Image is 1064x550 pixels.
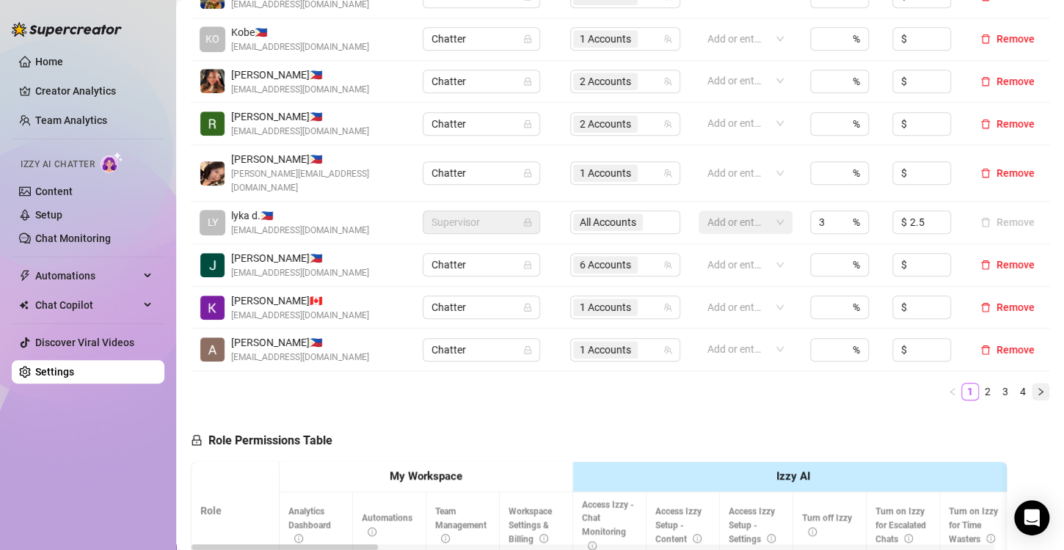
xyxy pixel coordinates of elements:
span: [PERSON_NAME][EMAIL_ADDRESS][DOMAIN_NAME] [231,167,405,195]
a: Chat Monitoring [35,232,111,244]
button: Remove [974,341,1041,359]
a: 1 [962,384,978,400]
span: Remove [996,344,1035,356]
span: delete [980,345,991,355]
span: Chatter [431,113,531,135]
span: Automations [35,264,139,287]
span: Team Management [435,506,487,544]
span: Remove [996,167,1035,179]
h5: Role Permissions Table [191,432,332,450]
span: 6 Accounts [573,256,638,274]
span: [PERSON_NAME] 🇨🇦 [231,293,369,309]
a: 2 [980,384,996,400]
button: Remove [974,256,1041,274]
button: Remove [974,298,1041,316]
span: delete [980,76,991,87]
span: info-circle [808,527,817,536]
img: AI Chatter [101,152,123,173]
a: Discover Viral Videos [35,337,134,348]
span: Chatter [431,70,531,92]
span: KO [205,31,219,47]
img: logo-BBDzfeDw.svg [12,22,122,37]
span: Chatter [431,296,531,318]
span: lock [523,303,532,312]
a: Creator Analytics [35,79,153,103]
span: [PERSON_NAME] 🇵🇭 [231,250,369,266]
span: LY [208,214,218,230]
span: lock [523,345,532,354]
span: team [663,345,672,354]
span: Chatter [431,28,531,50]
span: Turn on Izzy for Escalated Chats [875,506,926,544]
img: Chat Copilot [19,300,29,310]
span: team [663,303,672,312]
span: [EMAIL_ADDRESS][DOMAIN_NAME] [231,266,369,280]
span: lock [523,218,532,227]
span: delete [980,119,991,129]
span: team [663,120,672,128]
button: right [1032,383,1049,400]
img: Angelica Cuyos [200,337,225,362]
span: info-circle [294,534,303,543]
span: Kobe 🇵🇭 [231,24,369,40]
span: Automations [362,513,412,537]
span: info-circle [693,534,702,543]
span: [EMAIL_ADDRESS][DOMAIN_NAME] [231,309,369,323]
img: Jai Mata [200,253,225,277]
span: Remove [996,259,1035,271]
span: 1 Accounts [573,341,638,359]
span: Remove [996,76,1035,87]
span: delete [980,302,991,312]
img: Riza Joy Barrera [200,111,225,136]
span: team [663,169,672,177]
a: Settings [35,366,74,378]
span: 2 Accounts [573,115,638,133]
span: 1 Accounts [573,164,638,182]
span: [PERSON_NAME] 🇵🇭 [231,334,369,351]
a: 3 [997,384,1013,400]
li: 3 [996,383,1014,400]
strong: My Workspace [390,469,462,483]
li: Next Page [1032,383,1049,400]
span: Chat Copilot [35,293,139,317]
a: Home [35,56,63,67]
span: team [663,260,672,269]
span: lock [191,434,203,446]
span: [EMAIL_ADDRESS][DOMAIN_NAME] [231,125,369,139]
span: Remove [996,301,1035,313]
span: Access Izzy Setup - Content [655,506,702,544]
img: Kristine Flores [200,296,225,320]
button: Remove [974,115,1041,133]
span: Workspace Settings & Billing [509,506,552,544]
span: left [948,387,957,396]
button: Remove [974,30,1041,48]
span: Chatter [431,162,531,184]
span: Remove [996,118,1035,130]
strong: Izzy AI [776,469,810,483]
span: 1 Accounts [580,165,631,181]
span: team [663,34,672,43]
li: 4 [1014,383,1032,400]
span: Turn on Izzy for Time Wasters [949,506,998,544]
span: right [1036,387,1045,396]
span: 2 Accounts [580,73,631,89]
span: 1 Accounts [573,298,638,316]
span: Turn off Izzy [802,513,852,537]
span: Supervisor [431,211,531,233]
span: info-circle [904,534,913,543]
span: lyka d. 🇵🇭 [231,208,369,224]
span: [PERSON_NAME] 🇵🇭 [231,151,405,167]
span: team [663,77,672,86]
span: Analytics Dashboard [288,506,331,544]
span: lock [523,77,532,86]
span: lock [523,169,532,177]
span: 1 Accounts [573,30,638,48]
span: [PERSON_NAME] 🇵🇭 [231,109,369,125]
span: 1 Accounts [580,299,631,315]
button: Remove [974,164,1041,182]
span: delete [980,168,991,178]
span: lock [523,34,532,43]
span: [EMAIL_ADDRESS][DOMAIN_NAME] [231,83,369,97]
span: Izzy AI Chatter [21,158,95,172]
span: 2 Accounts [573,73,638,90]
